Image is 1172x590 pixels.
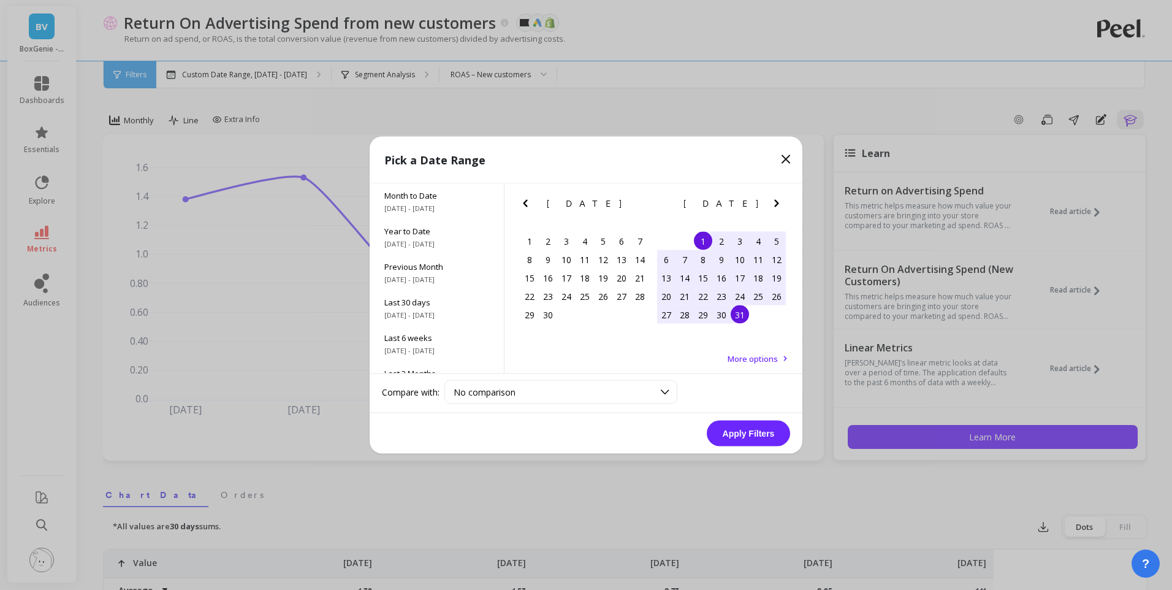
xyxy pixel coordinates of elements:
[557,250,576,269] div: Choose Tuesday, June 10th, 2025
[384,297,489,308] span: Last 30 days
[767,287,786,305] div: Choose Saturday, July 26th, 2025
[767,269,786,287] div: Choose Saturday, July 19th, 2025
[520,250,539,269] div: Choose Sunday, June 8th, 2025
[539,287,557,305] div: Choose Monday, June 23rd, 2025
[694,305,712,324] div: Choose Tuesday, July 29th, 2025
[557,232,576,250] div: Choose Tuesday, June 3rd, 2025
[631,250,649,269] div: Choose Saturday, June 14th, 2025
[557,269,576,287] div: Choose Tuesday, June 17th, 2025
[384,275,489,285] span: [DATE] - [DATE]
[520,287,539,305] div: Choose Sunday, June 22nd, 2025
[612,287,631,305] div: Choose Friday, June 27th, 2025
[576,232,594,250] div: Choose Wednesday, June 4th, 2025
[707,421,790,446] button: Apply Filters
[675,287,694,305] div: Choose Monday, July 21st, 2025
[657,305,675,324] div: Choose Sunday, July 27th, 2025
[539,250,557,269] div: Choose Monday, June 9th, 2025
[576,250,594,269] div: Choose Wednesday, June 11th, 2025
[731,305,749,324] div: Choose Thursday, July 31st, 2025
[657,250,675,269] div: Choose Sunday, July 6th, 2025
[384,346,489,356] span: [DATE] - [DATE]
[454,386,516,398] span: No comparison
[384,368,489,379] span: Last 3 Months
[728,353,778,364] span: More options
[657,269,675,287] div: Choose Sunday, July 13th, 2025
[712,287,731,305] div: Choose Wednesday, July 23rd, 2025
[712,269,731,287] div: Choose Wednesday, July 16th, 2025
[655,196,674,216] button: Previous Month
[769,196,789,216] button: Next Month
[675,269,694,287] div: Choose Monday, July 14th, 2025
[631,287,649,305] div: Choose Saturday, June 28th, 2025
[557,287,576,305] div: Choose Tuesday, June 24th, 2025
[675,305,694,324] div: Choose Monday, July 28th, 2025
[518,196,538,216] button: Previous Month
[749,232,767,250] div: Choose Friday, July 4th, 2025
[1142,555,1149,572] span: ?
[384,239,489,249] span: [DATE] - [DATE]
[694,269,712,287] div: Choose Tuesday, July 15th, 2025
[612,250,631,269] div: Choose Friday, June 13th, 2025
[594,269,612,287] div: Choose Thursday, June 19th, 2025
[694,287,712,305] div: Choose Tuesday, July 22nd, 2025
[384,204,489,213] span: [DATE] - [DATE]
[631,232,649,250] div: Choose Saturday, June 7th, 2025
[633,196,652,216] button: Next Month
[384,332,489,343] span: Last 6 weeks
[539,305,557,324] div: Choose Monday, June 30th, 2025
[1132,550,1160,578] button: ?
[712,250,731,269] div: Choose Wednesday, July 9th, 2025
[731,250,749,269] div: Choose Thursday, July 10th, 2025
[694,250,712,269] div: Choose Tuesday, July 8th, 2025
[731,269,749,287] div: Choose Thursday, July 17th, 2025
[683,199,760,209] span: [DATE]
[657,287,675,305] div: Choose Sunday, July 20th, 2025
[749,250,767,269] div: Choose Friday, July 11th, 2025
[520,305,539,324] div: Choose Sunday, June 29th, 2025
[547,199,623,209] span: [DATE]
[594,250,612,269] div: Choose Thursday, June 12th, 2025
[731,232,749,250] div: Choose Thursday, July 3rd, 2025
[675,250,694,269] div: Choose Monday, July 7th, 2025
[594,287,612,305] div: Choose Thursday, June 26th, 2025
[520,269,539,287] div: Choose Sunday, June 15th, 2025
[612,232,631,250] div: Choose Friday, June 6th, 2025
[631,269,649,287] div: Choose Saturday, June 21st, 2025
[594,232,612,250] div: Choose Thursday, June 5th, 2025
[576,269,594,287] div: Choose Wednesday, June 18th, 2025
[576,287,594,305] div: Choose Wednesday, June 25th, 2025
[384,151,485,169] p: Pick a Date Range
[712,305,731,324] div: Choose Wednesday, July 30th, 2025
[749,269,767,287] div: Choose Friday, July 18th, 2025
[749,287,767,305] div: Choose Friday, July 25th, 2025
[767,250,786,269] div: Choose Saturday, July 12th, 2025
[731,287,749,305] div: Choose Thursday, July 24th, 2025
[612,269,631,287] div: Choose Friday, June 20th, 2025
[712,232,731,250] div: Choose Wednesday, July 2nd, 2025
[520,232,649,324] div: month 2025-06
[384,261,489,272] span: Previous Month
[384,310,489,320] span: [DATE] - [DATE]
[520,232,539,250] div: Choose Sunday, June 1st, 2025
[767,232,786,250] div: Choose Saturday, July 5th, 2025
[384,190,489,201] span: Month to Date
[657,232,786,324] div: month 2025-07
[382,386,439,398] label: Compare with:
[694,232,712,250] div: Choose Tuesday, July 1st, 2025
[539,232,557,250] div: Choose Monday, June 2nd, 2025
[384,226,489,237] span: Year to Date
[539,269,557,287] div: Choose Monday, June 16th, 2025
